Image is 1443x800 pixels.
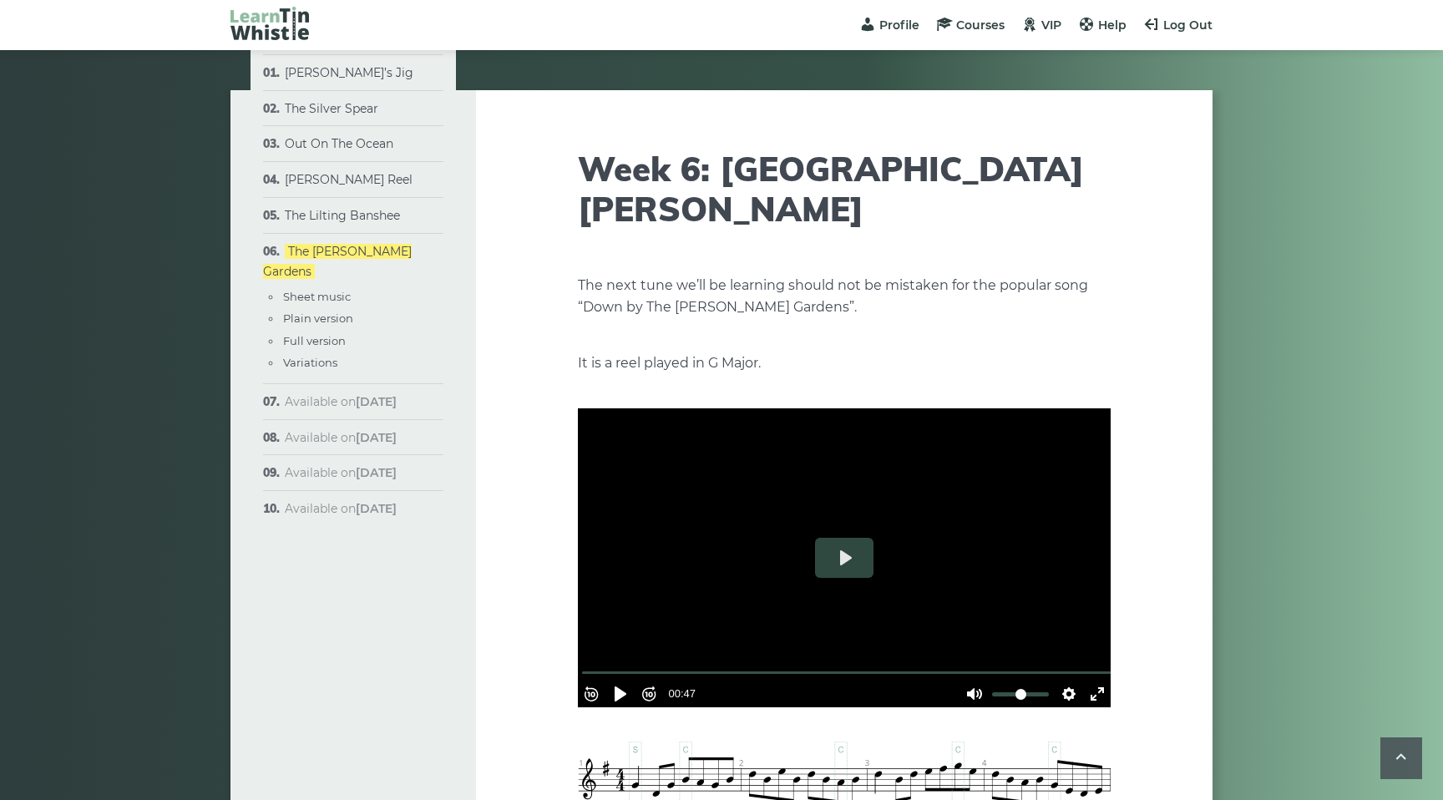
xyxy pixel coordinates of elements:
span: Courses [956,18,1005,33]
span: Log Out [1163,18,1213,33]
strong: [DATE] [356,394,397,409]
a: Plain version [283,311,353,325]
span: Profile [879,18,919,33]
a: VIP [1021,18,1061,33]
span: Help [1098,18,1127,33]
strong: [DATE] [356,430,397,445]
a: The Silver Spear [285,101,378,116]
strong: [DATE] [356,465,397,480]
a: The [PERSON_NAME] Gardens [263,244,412,279]
strong: [DATE] [356,501,397,516]
span: Available on [285,430,397,445]
a: Sheet music [283,290,351,303]
a: Courses [936,18,1005,33]
span: Available on [285,394,397,409]
span: VIP [1041,18,1061,33]
a: Help [1078,18,1127,33]
a: Variations [283,356,337,369]
h1: Week 6: [GEOGRAPHIC_DATA][PERSON_NAME] [578,149,1111,229]
a: Full version [283,334,346,347]
span: Available on [285,465,397,480]
a: The Lilting Banshee [285,208,400,223]
a: Out On The Ocean [285,136,393,151]
p: It is a reel played in G Major. [578,352,1111,374]
img: LearnTinWhistle.com [230,7,309,40]
p: The next tune we’ll be learning should not be mistaken for the popular song “Down by The [PERSON_... [578,275,1111,318]
span: Available on [285,501,397,516]
a: Log Out [1143,18,1213,33]
a: [PERSON_NAME] Reel [285,172,413,187]
a: [PERSON_NAME]’s Jig [285,65,413,80]
a: Profile [859,18,919,33]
